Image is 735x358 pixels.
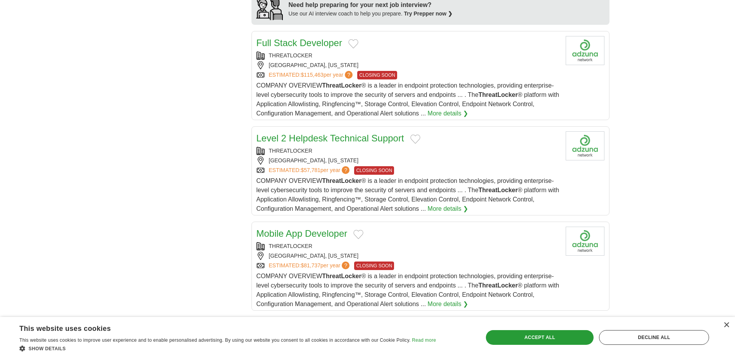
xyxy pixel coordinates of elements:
[256,157,559,165] div: [GEOGRAPHIC_DATA], [US_STATE]
[322,82,361,89] strong: ThreatLocker
[479,282,518,289] strong: ThreatLocker
[353,230,363,239] button: Add to favorite jobs
[428,299,468,309] a: More details ❯
[256,177,559,212] span: COMPANY OVERVIEW ® is a leader in endpoint protection technologies, providing enterprise-level cy...
[342,262,349,269] span: ?
[412,337,436,343] a: Read more, opens a new window
[256,38,342,48] a: Full Stack Developer
[428,109,468,118] a: More details ❯
[289,10,453,18] div: Use our AI interview coach to help you prepare.
[301,167,320,173] span: $57,781
[486,330,594,345] div: Accept all
[342,166,349,174] span: ?
[354,262,394,270] span: CLOSING SOON
[19,344,436,352] div: Show details
[322,177,361,184] strong: ThreatLocker
[29,346,66,351] span: Show details
[599,330,709,345] div: Decline all
[256,52,559,60] div: THREATLOCKER
[256,228,348,239] a: Mobile App Developer
[566,36,604,65] img: Company logo
[269,166,351,175] a: ESTIMATED:$57,781per year?
[256,61,559,69] div: [GEOGRAPHIC_DATA], [US_STATE]
[357,71,397,79] span: CLOSING SOON
[345,71,353,79] span: ?
[19,322,417,333] div: This website uses cookies
[256,252,559,260] div: [GEOGRAPHIC_DATA], [US_STATE]
[723,322,729,328] div: Close
[269,71,355,79] a: ESTIMATED:$115,463per year?
[269,262,351,270] a: ESTIMATED:$81,737per year?
[289,0,453,10] div: Need help preparing for your next job interview?
[566,131,604,160] img: Company logo
[410,134,420,144] button: Add to favorite jobs
[301,72,323,78] span: $115,463
[256,133,404,143] a: Level 2 Helpdesk Technical Support
[354,166,394,175] span: CLOSING SOON
[479,187,518,193] strong: ThreatLocker
[348,39,358,48] button: Add to favorite jobs
[301,262,320,268] span: $81,737
[404,10,453,17] a: Try Prepper now ❯
[256,242,559,250] div: THREATLOCKER
[322,273,361,279] strong: ThreatLocker
[256,273,559,307] span: COMPANY OVERVIEW ® is a leader in endpoint protection technologies, providing enterprise-level cy...
[566,227,604,256] img: Company logo
[479,91,518,98] strong: ThreatLocker
[19,337,411,343] span: This website uses cookies to improve user experience and to enable personalised advertising. By u...
[428,204,468,213] a: More details ❯
[256,147,559,155] div: THREATLOCKER
[256,82,559,117] span: COMPANY OVERVIEW ® is a leader in endpoint protection technologies, providing enterprise-level cy...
